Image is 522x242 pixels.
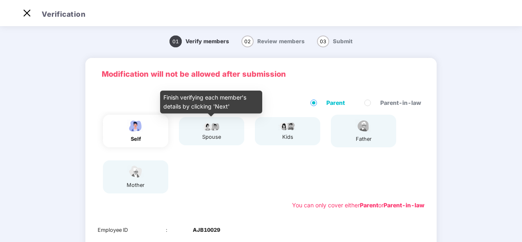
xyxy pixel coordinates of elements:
div: : [166,226,193,234]
b: Parent-in-law [384,202,424,209]
p: Modification will not be allowed after submission [102,68,420,80]
b: Parent [360,202,378,209]
img: svg+xml;base64,PHN2ZyBpZD0iRmF0aGVyX2ljb24iIHhtbG5zPSJodHRwOi8vd3d3LnczLm9yZy8yMDAwL3N2ZyIgeG1sbn... [353,119,374,133]
span: 01 [170,36,182,47]
img: svg+xml;base64,PHN2ZyBpZD0iRW1wbG95ZWVfbWFsZSIgeG1sbnM9Imh0dHA6Ly93d3cudzMub3JnLzIwMDAvc3ZnIiB3aW... [125,119,146,133]
div: spouse [201,133,222,141]
div: Employee ID [98,226,166,234]
div: Finish verifying each member's details by clicking 'Next' [160,91,262,113]
span: Parent-in-law [377,98,424,107]
div: father [353,135,374,143]
div: You can only cover either or [292,201,424,210]
span: Parent [323,98,348,107]
div: kids [277,133,298,141]
b: AJB10029 [193,226,220,234]
div: mother [125,181,146,189]
span: Review members [257,38,305,44]
span: Verify members [185,38,229,44]
img: svg+xml;base64,PHN2ZyB4bWxucz0iaHR0cDovL3d3dy53My5vcmcvMjAwMC9zdmciIHdpZHRoPSI5Ny44OTciIGhlaWdodD... [201,121,222,131]
div: self [125,135,146,143]
span: 02 [241,36,254,47]
img: svg+xml;base64,PHN2ZyB4bWxucz0iaHR0cDovL3d3dy53My5vcmcvMjAwMC9zdmciIHdpZHRoPSI3OS4wMzciIGhlaWdodD... [277,121,298,131]
img: svg+xml;base64,PHN2ZyB4bWxucz0iaHR0cDovL3d3dy53My5vcmcvMjAwMC9zdmciIHdpZHRoPSI1NCIgaGVpZ2h0PSIzOC... [125,164,146,179]
span: 03 [317,36,329,47]
span: Submit [333,38,352,44]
